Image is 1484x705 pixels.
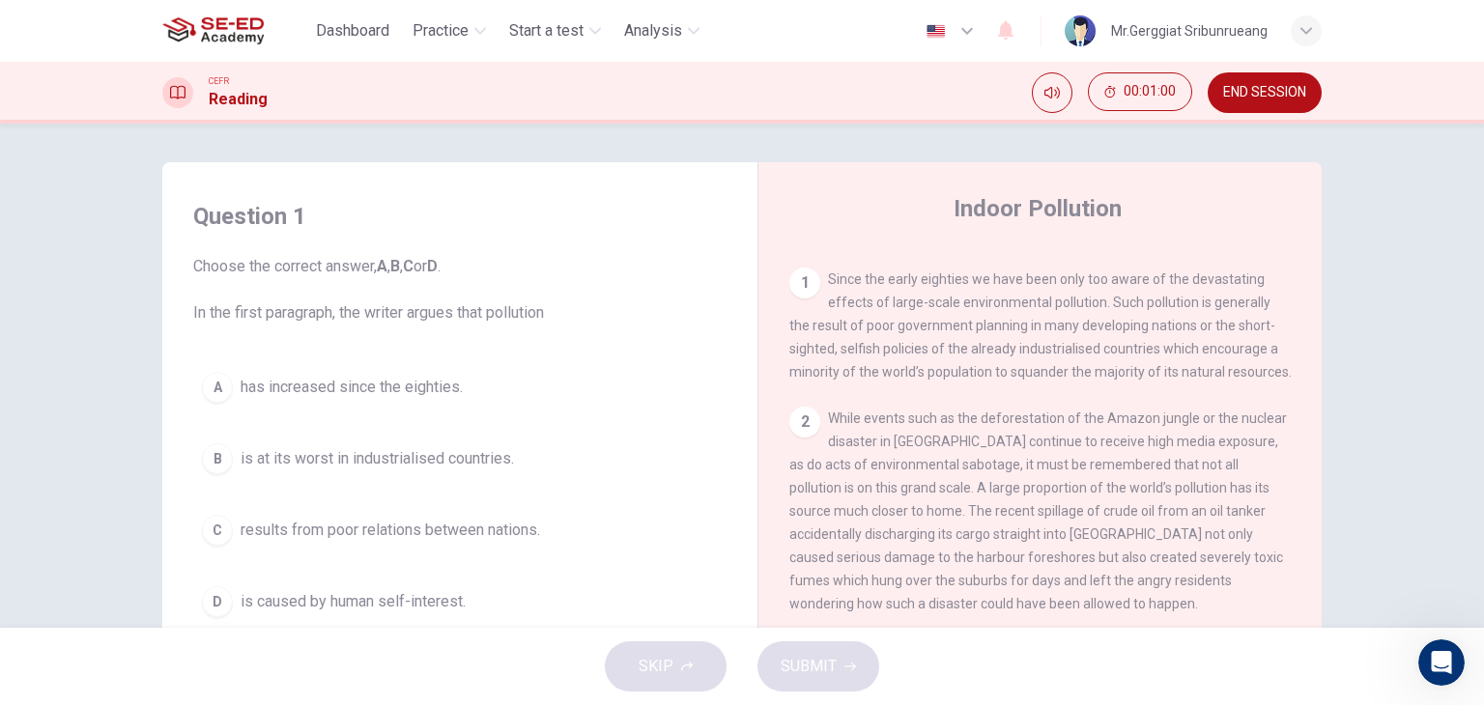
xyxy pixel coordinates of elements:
[403,257,414,275] b: C
[193,363,727,411] button: Ahas increased since the eighties.
[427,257,438,275] b: D
[40,310,293,330] div: Ask a question
[128,527,257,605] button: Messages
[241,519,540,542] span: results from poor relations between nations.
[241,447,514,470] span: is at its worst in industrialised countries.
[40,495,324,536] div: I lost my test due to a technical error (CEFR Level Test)
[28,432,358,488] div: CEFR Level Test Structure and Scoring System
[1088,72,1192,111] button: 00:01:00
[616,14,707,48] button: Analysis
[1124,84,1176,99] span: 00:01:00
[413,19,469,42] span: Practice
[1065,15,1096,46] img: Profile picture
[789,410,1287,611] span: While events such as the deforestation of the Amazon jungle or the nuclear disaster in [GEOGRAPHI...
[1032,72,1072,113] div: Mute
[241,376,463,399] span: has increased since the eighties.
[624,19,682,42] span: Analysis
[193,578,727,626] button: Dis caused by human self-interest.
[39,236,348,268] p: How can we help?
[193,435,727,483] button: Bis at its worst in industrialised countries.
[202,443,233,474] div: B
[193,506,727,554] button: Cresults from poor relations between nations.
[1418,639,1465,686] iframe: Intercom live chat
[306,576,337,589] span: Help
[924,24,948,39] img: en
[160,576,227,589] span: Messages
[162,12,264,50] img: SE-ED Academy logo
[202,586,233,617] div: D
[789,407,820,437] div: 2
[39,137,348,236] p: Hey Mr.Gerggiat. Welcome to EduSynch!
[1223,85,1306,100] span: END SESSION
[390,257,400,275] b: B
[316,19,389,42] span: Dashboard
[40,330,293,351] div: AI Agent and team can help
[193,201,727,232] h4: Question 1
[300,319,324,342] img: Profile image for Fin
[40,395,157,415] span: Search for help
[789,268,820,298] div: 1
[1111,19,1268,42] div: Mr.Gerggiat Sribunrueang
[43,576,86,589] span: Home
[19,294,367,367] div: Ask a questionAI Agent and team can helpProfile image for Fin
[509,19,584,42] span: Start a test
[241,590,466,613] span: is caused by human self-interest.
[28,488,358,544] div: I lost my test due to a technical error (CEFR Level Test)
[308,14,397,48] button: Dashboard
[193,255,727,324] span: Choose the correct answer, , , or . In the first paragraph, the writer argues that pollution
[40,439,324,480] div: CEFR Level Test Structure and Scoring System
[162,12,308,50] a: SE-ED Academy logo
[405,14,494,48] button: Practice
[28,385,358,424] button: Search for help
[258,527,386,605] button: Help
[209,88,268,111] h1: Reading
[1208,72,1322,113] button: END SESSION
[202,372,233,403] div: A
[954,193,1122,224] h4: Indoor Pollution
[377,257,387,275] b: A
[209,74,229,88] span: CEFR
[1088,72,1192,113] div: Hide
[501,14,609,48] button: Start a test
[202,515,233,546] div: C
[789,271,1292,380] span: Since the early eighties we have been only too aware of the devastating effects of large-scale en...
